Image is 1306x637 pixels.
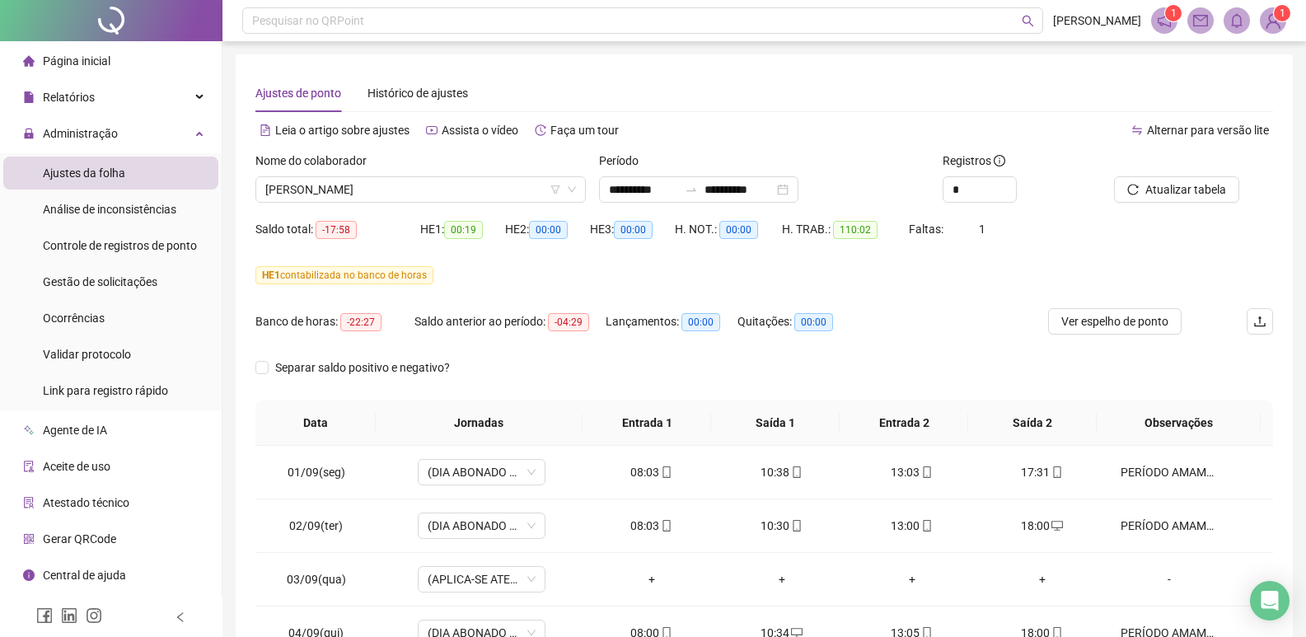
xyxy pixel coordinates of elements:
span: Central de ajuda [43,569,126,582]
div: + [730,570,834,588]
sup: 1 [1165,5,1182,21]
th: Entrada 2 [840,400,968,446]
span: Assista o vídeo [442,124,518,137]
span: [PERSON_NAME] [1053,12,1141,30]
span: linkedin [61,607,77,624]
span: mobile [1050,466,1063,478]
div: Lançamentos: [606,312,737,331]
div: HE 3: [590,220,675,239]
span: bell [1229,13,1244,28]
span: audit [23,461,35,472]
span: search [1022,15,1034,27]
div: + [600,570,704,588]
span: 00:00 [719,221,758,239]
div: H. NOT.: [675,220,782,239]
div: 13:00 [860,517,964,535]
img: 76871 [1261,8,1285,33]
span: contabilizada no banco de horas [255,266,433,284]
span: history [535,124,546,136]
div: + [860,570,964,588]
span: Página inicial [43,54,110,68]
span: 00:00 [614,221,653,239]
span: solution [23,497,35,508]
span: notification [1157,13,1172,28]
span: NATALIA BRISA ALVES DE SOUZA BARBOSA [265,177,576,202]
span: Atestado técnico [43,496,129,509]
span: Link para registro rápido [43,384,168,397]
span: info-circle [23,569,35,581]
span: Faltas: [909,222,946,236]
span: lock [23,128,35,139]
span: Relatórios [43,91,95,104]
span: Controle de registros de ponto [43,239,197,252]
span: mobile [659,466,672,478]
span: down [567,185,577,194]
div: HE 2: [505,220,590,239]
th: Saída 1 [711,400,840,446]
span: Separar saldo positivo e negativo? [269,358,456,377]
sup: Atualize o seu contato no menu Meus Dados [1274,5,1290,21]
span: 110:02 [833,221,878,239]
div: - [1121,570,1218,588]
span: Validar protocolo [43,348,131,361]
div: Banco de horas: [255,312,414,331]
div: 10:30 [730,517,834,535]
span: 1 [979,222,985,236]
span: (DIA ABONADO PARCIALMENTE) [428,513,536,538]
div: 18:00 [990,517,1094,535]
span: Gestão de solicitações [43,275,157,288]
div: + [990,570,1094,588]
span: Histórico de ajustes [367,87,468,100]
span: Aceite de uso [43,460,110,473]
span: (DIA ABONADO PARCIALMENTE) [428,460,536,485]
span: filter [550,185,560,194]
span: youtube [426,124,438,136]
span: mobile [659,520,672,532]
span: file [23,91,35,103]
span: 03/09(qua) [287,573,346,586]
span: 00:00 [529,221,568,239]
div: 08:03 [600,517,704,535]
span: Registros [943,152,1005,170]
span: Leia o artigo sobre ajustes [275,124,410,137]
th: Entrada 1 [583,400,711,446]
span: Alternar para versão lite [1147,124,1269,137]
span: qrcode [23,533,35,545]
span: facebook [36,607,53,624]
button: Atualizar tabela [1114,176,1239,203]
span: file-text [260,124,271,136]
span: -04:29 [548,313,589,331]
span: Gerar QRCode [43,532,116,546]
span: -17:58 [316,221,357,239]
span: mobile [920,520,933,532]
div: 17:31 [990,463,1094,481]
th: Jornadas [376,400,583,446]
span: Faça um tour [550,124,619,137]
span: Atualizar tabela [1145,180,1226,199]
span: mobile [920,466,933,478]
span: (APLICA-SE ATESTADO) [428,567,536,592]
label: Período [599,152,649,170]
span: instagram [86,607,102,624]
span: Agente de IA [43,424,107,437]
span: to [685,183,698,196]
div: 13:03 [860,463,964,481]
span: info-circle [994,155,1005,166]
div: 10:38 [730,463,834,481]
th: Data [255,400,376,446]
span: Ocorrências [43,311,105,325]
div: 08:03 [600,463,704,481]
span: upload [1253,315,1266,328]
span: Ajustes da folha [43,166,125,180]
span: home [23,55,35,67]
span: HE 1 [262,269,280,281]
span: desktop [1050,520,1063,532]
div: PERÍODO AMAMENTAÇÃO [1121,463,1218,481]
th: Observações [1097,400,1261,446]
span: 01/09(seg) [288,466,345,479]
span: -22:27 [340,313,382,331]
span: Administração [43,127,118,140]
div: Open Intercom Messenger [1250,581,1290,621]
span: 02/09(ter) [289,519,343,532]
span: Ver espelho de ponto [1061,312,1168,330]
